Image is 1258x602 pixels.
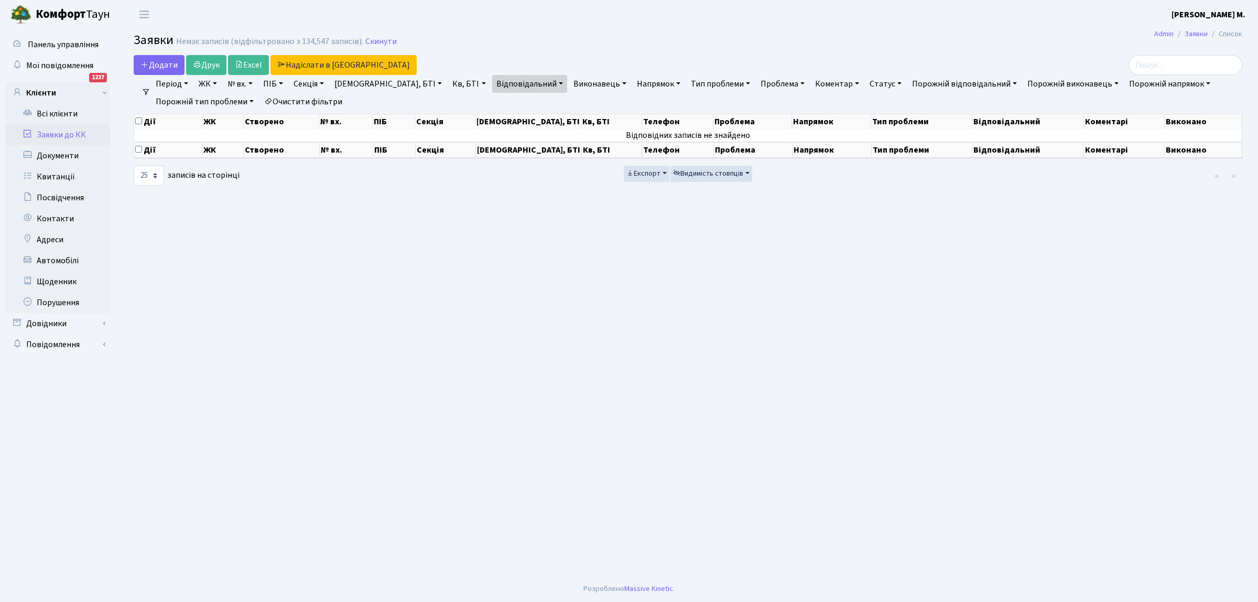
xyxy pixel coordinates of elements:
a: Очистити фільтри [260,93,346,111]
a: Відповідальний [492,75,567,93]
a: Виконавець [569,75,631,93]
a: Тип проблеми [687,75,754,93]
span: Додати [140,59,178,71]
span: Видимість стовпців [673,168,743,179]
li: Список [1208,28,1242,40]
a: Щоденник [5,271,110,292]
a: Порожній напрямок [1125,75,1214,93]
th: [DEMOGRAPHIC_DATA], БТІ [476,142,582,158]
span: Панель управління [28,39,99,50]
a: Контакти [5,208,110,229]
button: Видимість стовпців [670,166,752,182]
th: Тип проблеми [872,142,972,158]
th: Секція [416,142,476,158]
a: Порушення [5,292,110,313]
th: Створено [244,114,319,129]
div: Розроблено . [583,583,675,595]
th: ЖК [202,142,244,158]
th: Напрямок [793,142,872,158]
a: Заявки [1185,28,1208,39]
a: Клієнти [5,82,110,103]
th: Напрямок [792,114,871,129]
th: ПІБ [373,114,415,129]
a: Мої повідомлення1237 [5,55,110,76]
th: Відповідальний [972,114,1084,129]
input: Пошук... [1129,55,1242,75]
th: № вх. [319,114,373,129]
a: Всі клієнти [5,103,110,124]
th: № вх. [320,142,373,158]
span: Заявки [134,31,173,49]
a: Квитанції [5,166,110,187]
th: Дії [134,114,202,129]
a: Admin [1154,28,1174,39]
b: Комфорт [36,6,86,23]
a: Надіслати в [GEOGRAPHIC_DATA] [270,55,417,75]
th: Створено [244,142,319,158]
a: Період [151,75,192,93]
th: Проблема [713,114,792,129]
a: Документи [5,145,110,166]
th: Секція [415,114,475,129]
td: Відповідних записів не знайдено [134,129,1242,142]
img: logo.png [10,4,31,25]
a: ЖК [194,75,221,93]
th: Дії [134,142,202,158]
div: Немає записів (відфільтровано з 134,547 записів). [176,37,363,47]
a: Статус [865,75,906,93]
a: Порожній тип проблеми [151,93,258,111]
th: Проблема [714,142,793,158]
th: ЖК [202,114,244,129]
a: Адреси [5,229,110,250]
a: Massive Kinetic [624,583,673,594]
span: Експорт [626,168,660,179]
a: Excel [228,55,269,75]
a: Друк [186,55,226,75]
th: Кв, БТІ [582,142,642,158]
a: Посвідчення [5,187,110,208]
th: ПІБ [373,142,416,158]
a: Панель управління [5,34,110,55]
th: Виконано [1165,142,1242,158]
a: Додати [134,55,185,75]
button: Експорт [624,166,669,182]
th: Кв, БТІ [581,114,642,129]
th: Тип проблеми [871,114,972,129]
th: [DEMOGRAPHIC_DATA], БТІ [475,114,581,129]
span: Мої повідомлення [26,60,93,71]
a: [DEMOGRAPHIC_DATA], БТІ [330,75,446,93]
a: Секція [289,75,328,93]
b: [PERSON_NAME] М. [1172,9,1245,20]
th: Виконано [1165,114,1242,129]
a: ПІБ [259,75,287,93]
label: записів на сторінці [134,166,240,186]
a: Порожній відповідальний [908,75,1021,93]
a: Проблема [756,75,809,93]
div: 1237 [89,73,107,82]
a: № вх. [223,75,257,93]
a: [PERSON_NAME] М. [1172,8,1245,21]
a: Порожній виконавець [1023,75,1123,93]
a: Напрямок [633,75,685,93]
a: Скинути [365,37,397,47]
a: Заявки до КК [5,124,110,145]
nav: breadcrumb [1138,23,1258,45]
button: Переключити навігацію [131,6,157,23]
th: Телефон [642,114,714,129]
a: Автомобілі [5,250,110,271]
th: Відповідальний [972,142,1084,158]
th: Коментарі [1084,114,1165,129]
span: Таун [36,6,110,24]
a: Довідники [5,313,110,334]
a: Повідомлення [5,334,110,355]
select: записів на сторінці [134,166,164,186]
th: Телефон [642,142,714,158]
a: Коментар [811,75,863,93]
a: Кв, БТІ [448,75,490,93]
th: Коментарі [1084,142,1165,158]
